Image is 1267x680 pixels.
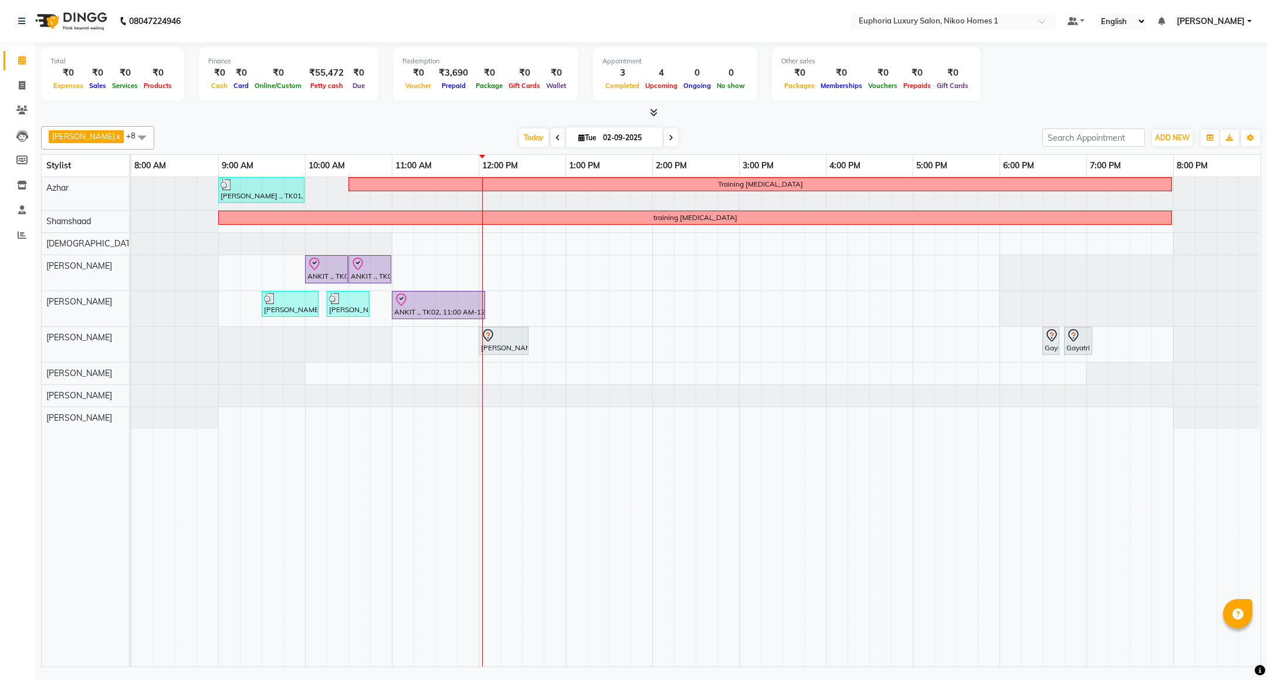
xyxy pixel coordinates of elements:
[402,56,569,66] div: Redemption
[109,82,141,90] span: Services
[46,332,112,343] span: [PERSON_NAME]
[208,82,231,90] span: Cash
[252,66,304,80] div: ₹0
[818,66,865,80] div: ₹0
[109,66,141,80] div: ₹0
[141,66,175,80] div: ₹0
[642,82,680,90] span: Upcoming
[231,82,252,90] span: Card
[781,66,818,80] div: ₹0
[231,66,252,80] div: ₹0
[480,329,527,353] div: [PERSON_NAME] ., TK03, 12:00 PM-12:35 PM, EP-Full Arms Catridge Wax
[46,296,112,307] span: [PERSON_NAME]
[219,157,256,174] a: 9:00 AM
[392,157,435,174] a: 11:00 AM
[602,56,748,66] div: Appointment
[306,257,347,282] div: ANKIT ., TK02, 10:00 AM-10:30 AM, EL-HAIR CUT (Senior Stylist) with hairwash MEN
[1152,130,1193,146] button: ADD NEW
[52,131,115,141] span: [PERSON_NAME]
[543,66,569,80] div: ₹0
[307,82,346,90] span: Petty cash
[46,182,69,193] span: Azhar
[115,131,120,141] a: x
[473,66,506,80] div: ₹0
[50,82,86,90] span: Expenses
[46,216,91,226] span: Shamshaad
[439,82,469,90] span: Prepaid
[714,66,748,80] div: 0
[642,66,680,80] div: 4
[680,82,714,90] span: Ongoing
[865,82,900,90] span: Vouchers
[208,56,369,66] div: Finance
[1000,157,1037,174] a: 6:00 PM
[865,66,900,80] div: ₹0
[129,5,181,38] b: 08047224946
[86,66,109,80] div: ₹0
[141,82,175,90] span: Products
[131,157,169,174] a: 8:00 AM
[680,66,714,80] div: 0
[350,82,368,90] span: Due
[1065,329,1091,353] div: Gayatri ., TK04, 06:45 PM-07:05 PM, EL-Upperlip Threading
[934,66,971,80] div: ₹0
[1087,157,1124,174] a: 7:00 PM
[566,157,603,174] a: 1:00 PM
[393,293,484,317] div: ANKIT ., TK02, 11:00 AM-12:05 PM, EP-Calmagic Treatment
[1044,329,1058,353] div: Gayatri ., TK04, 06:30 PM-06:35 PM, EL-Eyebrows Threading
[506,82,543,90] span: Gift Cards
[653,212,737,223] div: training [MEDICAL_DATA]
[348,66,369,80] div: ₹0
[46,261,112,271] span: [PERSON_NAME]
[900,82,934,90] span: Prepaids
[50,66,86,80] div: ₹0
[781,82,818,90] span: Packages
[826,157,863,174] a: 4:00 PM
[30,5,110,38] img: logo
[46,412,112,423] span: [PERSON_NAME]
[46,160,71,171] span: Stylist
[263,293,317,315] div: [PERSON_NAME] ., TK01, 09:30 AM-10:10 AM, EP-[MEDICAL_DATA] Clean-Up
[46,238,138,249] span: [DEMOGRAPHIC_DATA]
[402,82,434,90] span: Voucher
[599,129,658,147] input: 2025-09-02
[1174,157,1211,174] a: 8:00 PM
[328,293,368,315] div: [PERSON_NAME] ., TK01, 10:15 AM-10:45 AM, EP-Brightening Masque
[304,66,348,80] div: ₹55,472
[1155,133,1190,142] span: ADD NEW
[818,82,865,90] span: Memberships
[740,157,777,174] a: 3:00 PM
[479,157,521,174] a: 12:00 PM
[306,157,348,174] a: 10:00 AM
[402,66,434,80] div: ₹0
[602,66,642,80] div: 3
[350,257,390,282] div: ANKIT ., TK02, 10:30 AM-11:00 AM, EP-[PERSON_NAME] Trim/Design MEN
[543,82,569,90] span: Wallet
[575,133,599,142] span: Tue
[602,82,642,90] span: Completed
[653,157,690,174] a: 2:00 PM
[900,66,934,80] div: ₹0
[519,128,548,147] span: Today
[1042,128,1145,147] input: Search Appointment
[126,131,144,140] span: +8
[1177,15,1245,28] span: [PERSON_NAME]
[252,82,304,90] span: Online/Custom
[208,66,231,80] div: ₹0
[913,157,950,174] a: 5:00 PM
[46,390,112,401] span: [PERSON_NAME]
[46,368,112,378] span: [PERSON_NAME]
[434,66,473,80] div: ₹3,690
[473,82,506,90] span: Package
[86,82,109,90] span: Sales
[934,82,971,90] span: Gift Cards
[718,179,803,190] div: Training [MEDICAL_DATA]
[50,56,175,66] div: Total
[219,179,303,201] div: [PERSON_NAME] ., TK01, 09:00 AM-10:00 AM, EP-Artistic Cut - Creative Stylist
[506,66,543,80] div: ₹0
[714,82,748,90] span: No show
[781,56,971,66] div: Other sales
